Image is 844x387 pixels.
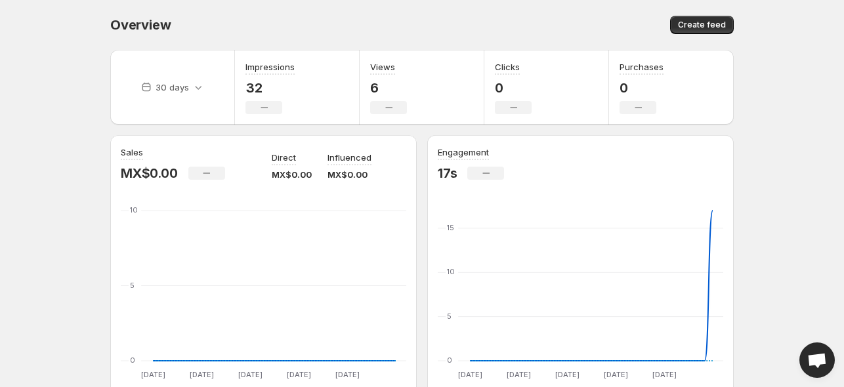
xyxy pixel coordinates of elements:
p: 0 [495,80,532,96]
text: [DATE] [238,370,263,379]
p: 17s [438,165,457,181]
text: 0 [130,356,135,365]
h3: Clicks [495,60,520,73]
a: Open chat [799,342,835,378]
p: MX$0.00 [121,165,178,181]
text: [DATE] [335,370,360,379]
text: [DATE] [604,370,628,379]
text: 5 [447,312,452,321]
span: Create feed [678,20,726,30]
text: [DATE] [555,370,580,379]
p: 32 [245,80,295,96]
h3: Views [370,60,395,73]
p: MX$0.00 [327,168,371,181]
h3: Engagement [438,146,489,159]
text: 0 [447,356,452,365]
p: 30 days [156,81,189,94]
h3: Purchases [620,60,664,73]
p: Direct [272,151,296,164]
text: [DATE] [287,370,311,379]
text: [DATE] [458,370,482,379]
p: 6 [370,80,407,96]
h3: Impressions [245,60,295,73]
p: MX$0.00 [272,168,312,181]
button: Create feed [670,16,734,34]
p: 0 [620,80,664,96]
text: [DATE] [190,370,214,379]
text: [DATE] [507,370,531,379]
text: [DATE] [652,370,677,379]
text: 10 [447,267,455,276]
span: Overview [110,17,171,33]
text: [DATE] [141,370,165,379]
text: 5 [130,281,135,290]
text: 15 [447,223,454,232]
p: Influenced [327,151,371,164]
h3: Sales [121,146,143,159]
text: 10 [130,205,138,214]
